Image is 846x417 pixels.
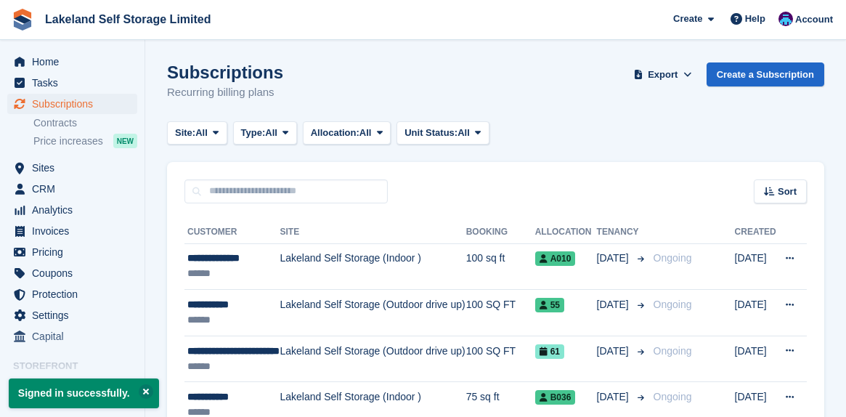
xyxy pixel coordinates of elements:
[735,336,776,382] td: [DATE]
[535,344,564,359] span: 61
[280,290,465,336] td: Lakeland Self Storage (Outdoor drive up)
[311,126,359,140] span: Allocation:
[535,390,576,405] span: B036
[280,221,465,244] th: Site
[7,94,137,114] a: menu
[7,263,137,283] a: menu
[39,7,217,31] a: Lakeland Self Storage Limited
[597,389,632,405] span: [DATE]
[673,12,702,26] span: Create
[233,121,297,145] button: Type: All
[597,344,632,359] span: [DATE]
[535,298,564,312] span: 55
[32,326,119,347] span: Capital
[7,221,137,241] a: menu
[778,185,797,199] span: Sort
[13,359,145,373] span: Storefront
[265,126,277,140] span: All
[7,305,137,325] a: menu
[735,243,776,290] td: [DATE]
[280,243,465,290] td: Lakeland Self Storage (Indoor )
[184,221,280,244] th: Customer
[33,116,137,130] a: Contracts
[32,158,119,178] span: Sites
[597,297,632,312] span: [DATE]
[7,200,137,220] a: menu
[12,9,33,31] img: stora-icon-8386f47178a22dfd0bd8f6a31ec36ba5ce8667c1dd55bd0f319d3a0aa187defe.svg
[466,290,535,336] td: 100 SQ FT
[404,126,457,140] span: Unit Status:
[535,251,576,266] span: A010
[7,179,137,199] a: menu
[167,62,283,82] h1: Subscriptions
[735,290,776,336] td: [DATE]
[175,126,195,140] span: Site:
[745,12,765,26] span: Help
[466,243,535,290] td: 100 sq ft
[396,121,489,145] button: Unit Status: All
[7,326,137,347] a: menu
[7,242,137,262] a: menu
[778,12,793,26] img: David Dickson
[113,134,137,148] div: NEW
[32,179,119,199] span: CRM
[466,221,535,244] th: Booking
[597,221,648,244] th: Tenancy
[33,134,103,148] span: Price increases
[195,126,208,140] span: All
[654,345,692,357] span: Ongoing
[535,221,597,244] th: Allocation
[32,52,119,72] span: Home
[32,73,119,93] span: Tasks
[654,391,692,402] span: Ongoing
[7,158,137,178] a: menu
[32,263,119,283] span: Coupons
[735,221,776,244] th: Created
[654,299,692,310] span: Ongoing
[631,62,695,86] button: Export
[32,242,119,262] span: Pricing
[648,68,678,82] span: Export
[33,133,137,149] a: Price increases NEW
[32,94,119,114] span: Subscriptions
[466,336,535,382] td: 100 SQ FT
[654,252,692,264] span: Ongoing
[167,121,227,145] button: Site: All
[707,62,824,86] a: Create a Subscription
[32,200,119,220] span: Analytics
[32,284,119,304] span: Protection
[457,126,470,140] span: All
[280,336,465,382] td: Lakeland Self Storage (Outdoor drive up)
[7,52,137,72] a: menu
[303,121,391,145] button: Allocation: All
[241,126,266,140] span: Type:
[795,12,833,27] span: Account
[9,378,159,408] p: Signed in successfully.
[32,305,119,325] span: Settings
[359,126,372,140] span: All
[32,221,119,241] span: Invoices
[7,73,137,93] a: menu
[167,84,283,101] p: Recurring billing plans
[7,284,137,304] a: menu
[597,251,632,266] span: [DATE]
